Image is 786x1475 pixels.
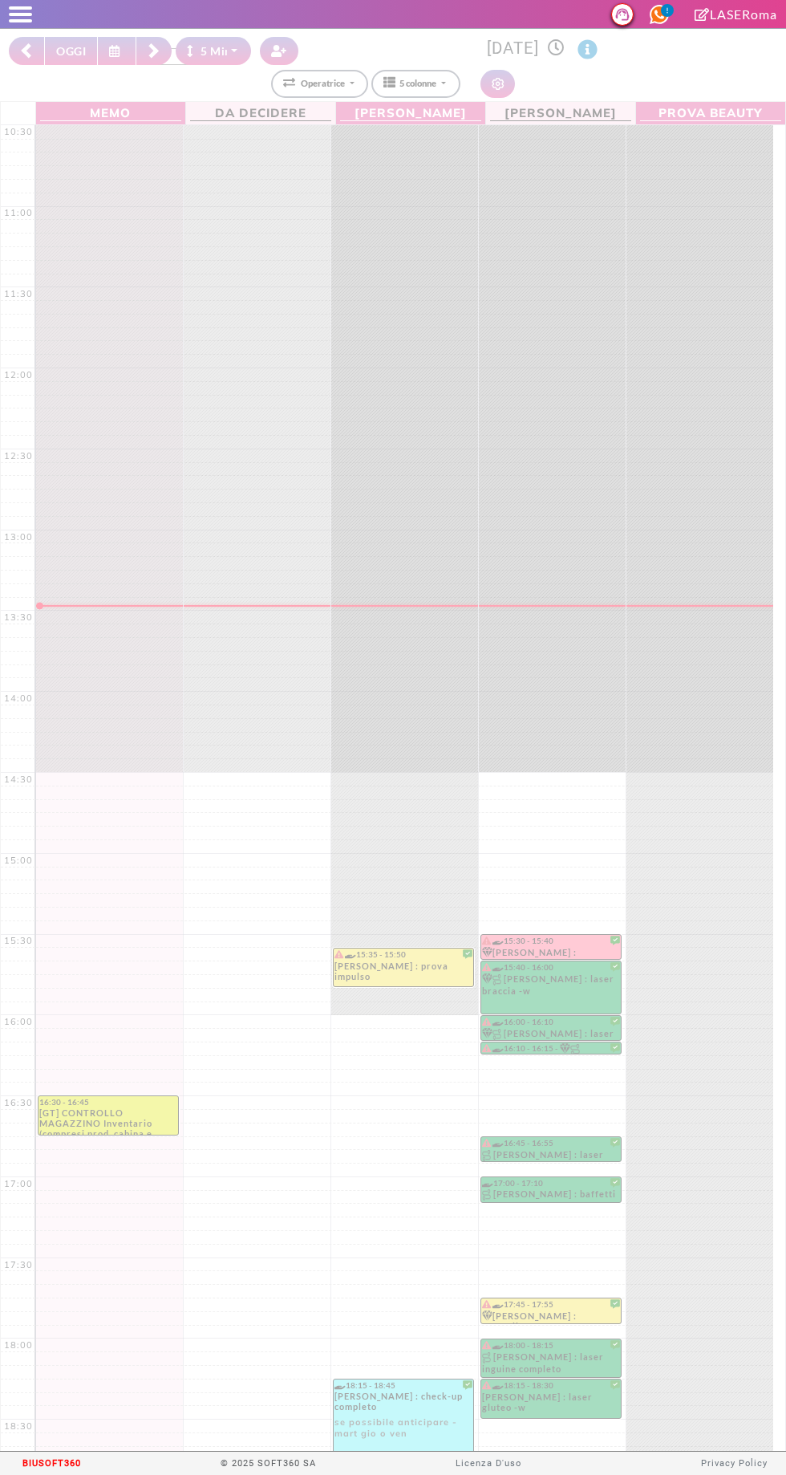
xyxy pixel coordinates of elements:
i: Il cliente ha degli insoluti [482,1381,491,1389]
div: [PERSON_NAME] : check-up completo [334,1391,472,1439]
div: 13:30 [1,612,36,623]
i: Il cliente ha degli insoluti [482,1139,491,1147]
i: Il cliente ha degli insoluti [482,963,491,971]
img: PERCORSO [482,1189,493,1201]
div: 16:45 - 16:55 [482,1138,620,1148]
div: [PERSON_NAME] : baffetti [482,1189,620,1202]
div: 15:40 - 16:00 [482,962,620,973]
span: PROVA BEAUTY [640,104,782,121]
div: 17:30 [1,1259,36,1270]
div: [PERSON_NAME] : controllo zona [482,1310,620,1323]
div: [PERSON_NAME] : laser ascelle [482,1149,620,1161]
div: [PERSON_NAME] : laser braccia -w [482,973,620,1001]
a: LASERoma [695,6,777,22]
i: Clicca per andare alla pagina di firma [695,8,710,21]
div: 14:00 [1,693,36,704]
span: [PERSON_NAME] [490,104,631,121]
img: PERCORSO [492,1029,504,1040]
i: Categoria cliente: Diamante [482,1028,492,1038]
div: 13:00 [1,531,36,542]
div: 11:30 [1,288,36,299]
div: 17:45 - 17:55 [482,1299,620,1310]
div: 18:15 - 18:45 [334,1380,472,1390]
div: 17:00 - 17:10 [482,1178,620,1188]
button: OGGI [44,37,98,65]
span: [PERSON_NAME] [340,104,481,121]
div: 15:00 [1,855,36,866]
div: 16:10 - 16:15 [482,1043,561,1053]
i: Il cliente ha degli insoluti [334,950,343,958]
div: 15:30 - 15:40 [482,936,620,946]
div: [PERSON_NAME] : controllo inguine [482,947,620,959]
div: [GT] CONTROLLO MAGAZZINO Inventario (compresi prod. cabina e consumabili) con controllo differenz... [39,1107,177,1135]
i: Il cliente ha degli insoluti [482,1341,491,1349]
i: Categoria cliente: Diamante [482,1310,492,1321]
div: [PERSON_NAME] : laser inguine completo [482,1351,620,1377]
div: 12:00 [1,369,36,380]
div: 18:15 - 18:30 [482,1380,620,1391]
div: 5 Minuti [187,43,246,59]
div: 14:30 [1,774,36,785]
img: PERCORSO [492,974,504,985]
span: Da Decidere [190,104,331,121]
div: 10:30 [1,126,36,137]
i: Categoria cliente: Diamante [560,1043,570,1054]
div: 16:30 [1,1097,36,1108]
img: PERCORSO [482,1150,493,1161]
i: Il cliente ha degli insoluti [482,937,491,945]
div: 18:00 - 18:15 [482,1340,620,1351]
div: 11:00 [1,207,36,218]
div: [PERSON_NAME] : laser gluteo -w [482,1392,620,1417]
i: Il cliente ha degli insoluti [482,1044,491,1052]
span: Memo [40,104,181,121]
div: 18:00 [1,1339,36,1351]
img: PERCORSO [482,1352,493,1363]
div: 17:00 [1,1178,36,1189]
div: [PERSON_NAME] : laser seno w [560,1043,638,1054]
button: Crea nuovo contatto rapido [260,37,298,65]
div: 15:35 - 15:50 [334,949,472,960]
i: Categoria cliente: Diamante [482,973,492,984]
span: se possibile anticipare -mart gio o ven [334,1412,472,1439]
img: PERCORSO [570,1044,581,1055]
div: [PERSON_NAME] : laser gluteo -m [482,1028,620,1040]
i: Il cliente ha degli insoluti [482,1300,491,1308]
div: 16:00 - 16:10 [482,1017,620,1027]
h3: [DATE] [307,39,777,59]
span: da recuperare ing saltato | [Inserita per app del [DATE]]: [DATE] viene con crescita su gambe e i... [334,981,472,1054]
div: 15:30 [1,935,36,946]
i: Il cliente ha degli insoluti [482,1018,491,1026]
div: [PERSON_NAME] : prova impulso [334,961,472,986]
div: 18:30 [1,1420,36,1432]
div: 16:00 [1,1016,36,1027]
div: 16:30 - 16:45 [39,1097,177,1107]
i: Categoria cliente: Diamante [482,947,492,957]
a: Privacy Policy [701,1458,768,1469]
div: 12:30 [1,450,36,461]
a: Licenza D'uso [456,1458,521,1469]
